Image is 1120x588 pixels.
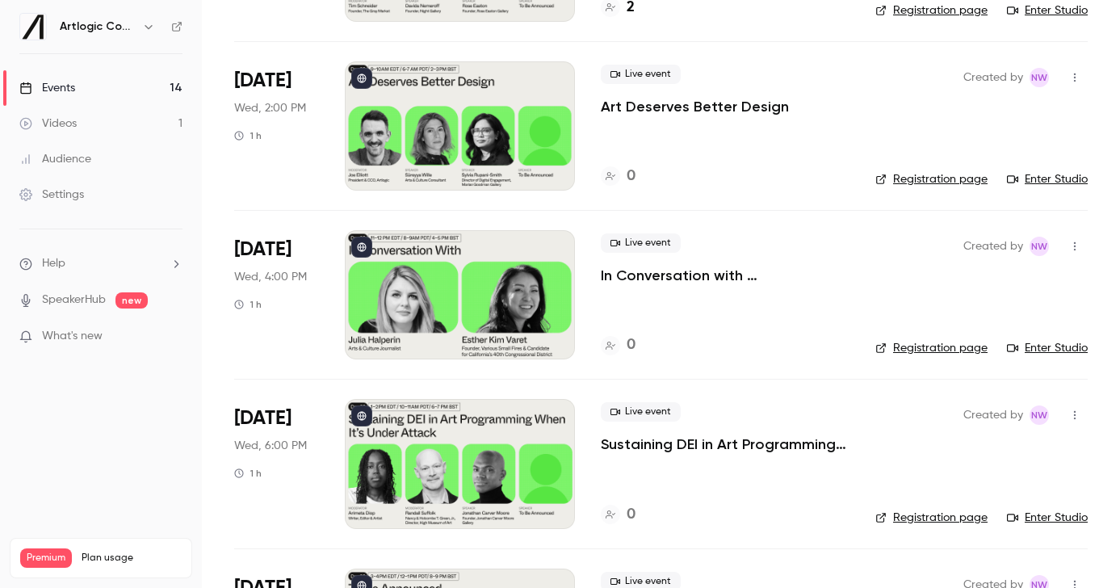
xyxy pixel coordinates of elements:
a: 0 [601,504,636,526]
iframe: Noticeable Trigger [163,330,182,344]
span: NW [1031,237,1047,256]
a: 0 [601,334,636,356]
a: Registration page [875,171,988,187]
a: SpeakerHub [42,292,106,309]
span: [DATE] [234,68,292,94]
span: Wed, 4:00 PM [234,269,307,285]
span: NW [1031,405,1047,425]
span: Help [42,255,65,272]
span: Live event [601,233,681,253]
a: Registration page [875,340,988,356]
a: Registration page [875,2,988,19]
span: Created by [963,68,1023,87]
span: Plan usage [82,552,182,565]
li: help-dropdown-opener [19,255,182,272]
div: Audience [19,151,91,167]
a: Registration page [875,510,988,526]
a: Sustaining DEI in Art Programming When It’s Under Attack [601,435,849,454]
span: new [115,292,148,309]
div: 1 h [234,467,262,480]
span: Wed, 2:00 PM [234,100,306,116]
span: Created by [963,405,1023,425]
img: Artlogic Connect 2025 [20,14,46,40]
div: Settings [19,187,84,203]
div: Sep 17 Wed, 2:00 PM (Europe/London) [234,61,319,191]
h4: 0 [627,334,636,356]
span: What's new [42,328,103,345]
h4: 0 [627,504,636,526]
span: Natasha Whiffin [1030,405,1049,425]
div: 1 h [234,298,262,311]
div: Events [19,80,75,96]
a: Enter Studio [1007,340,1088,356]
a: Enter Studio [1007,171,1088,187]
div: Sep 17 Wed, 4:00 PM (Europe/London) [234,230,319,359]
a: 0 [601,166,636,187]
span: NW [1031,68,1047,87]
a: In Conversation with [PERSON_NAME] [601,266,849,285]
div: Videos [19,115,77,132]
span: Premium [20,548,72,568]
span: [DATE] [234,405,292,431]
span: Wed, 6:00 PM [234,438,307,454]
a: Art Deserves Better Design [601,97,789,116]
div: 1 h [234,129,262,142]
span: Natasha Whiffin [1030,68,1049,87]
span: Live event [601,402,681,422]
a: Enter Studio [1007,510,1088,526]
span: [DATE] [234,237,292,262]
h4: 0 [627,166,636,187]
span: Live event [601,65,681,84]
h6: Artlogic Connect 2025 [60,19,136,35]
span: Natasha Whiffin [1030,237,1049,256]
a: Enter Studio [1007,2,1088,19]
span: Created by [963,237,1023,256]
div: Sep 17 Wed, 6:00 PM (Europe/London) [234,399,319,528]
